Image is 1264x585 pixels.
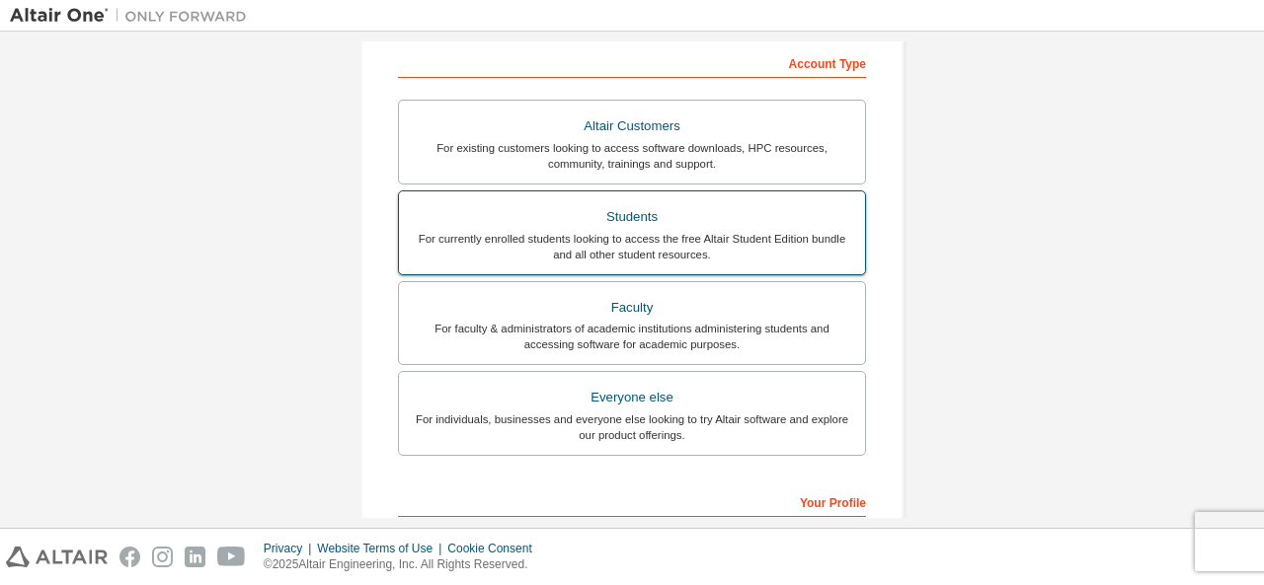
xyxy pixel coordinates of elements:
[411,384,853,411] div: Everyone else
[217,547,246,567] img: youtube.svg
[411,411,853,443] div: For individuals, businesses and everyone else looking to try Altair software and explore our prod...
[411,321,853,352] div: For faculty & administrators of academic institutions administering students and accessing softwa...
[398,46,866,78] div: Account Type
[119,547,140,567] img: facebook.svg
[411,140,853,172] div: For existing customers looking to access software downloads, HPC resources, community, trainings ...
[447,541,543,556] div: Cookie Consent
[185,547,205,567] img: linkedin.svg
[411,112,853,140] div: Altair Customers
[152,547,173,567] img: instagram.svg
[411,294,853,322] div: Faculty
[398,485,866,517] div: Your Profile
[264,556,544,573] p: © 2025 Altair Engineering, Inc. All Rights Reserved.
[264,541,317,556] div: Privacy
[317,541,447,556] div: Website Terms of Use
[10,6,257,26] img: Altair One
[6,547,108,567] img: altair_logo.svg
[411,203,853,231] div: Students
[411,231,853,262] div: For currently enrolled students looking to access the free Altair Student Edition bundle and all ...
